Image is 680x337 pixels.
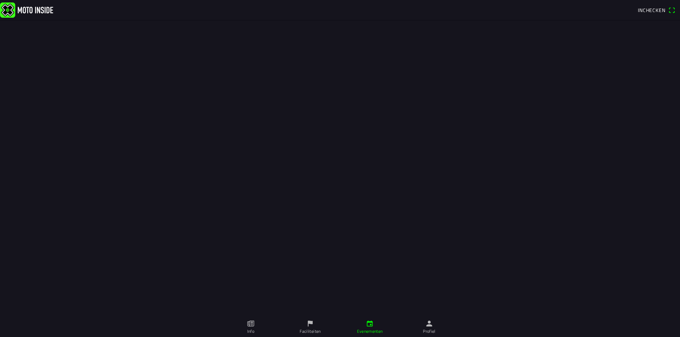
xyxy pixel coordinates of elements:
[366,320,374,327] ion-icon: calendar
[300,328,321,335] ion-label: Faciliteiten
[638,6,665,14] span: Inchecken
[306,320,314,327] ion-icon: flag
[423,328,436,335] ion-label: Profiel
[247,320,255,327] ion-icon: paper
[247,328,254,335] ion-label: Info
[425,320,433,327] ion-icon: person
[634,4,679,16] a: Incheckenqr scanner
[357,328,383,335] ion-label: Evenementen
